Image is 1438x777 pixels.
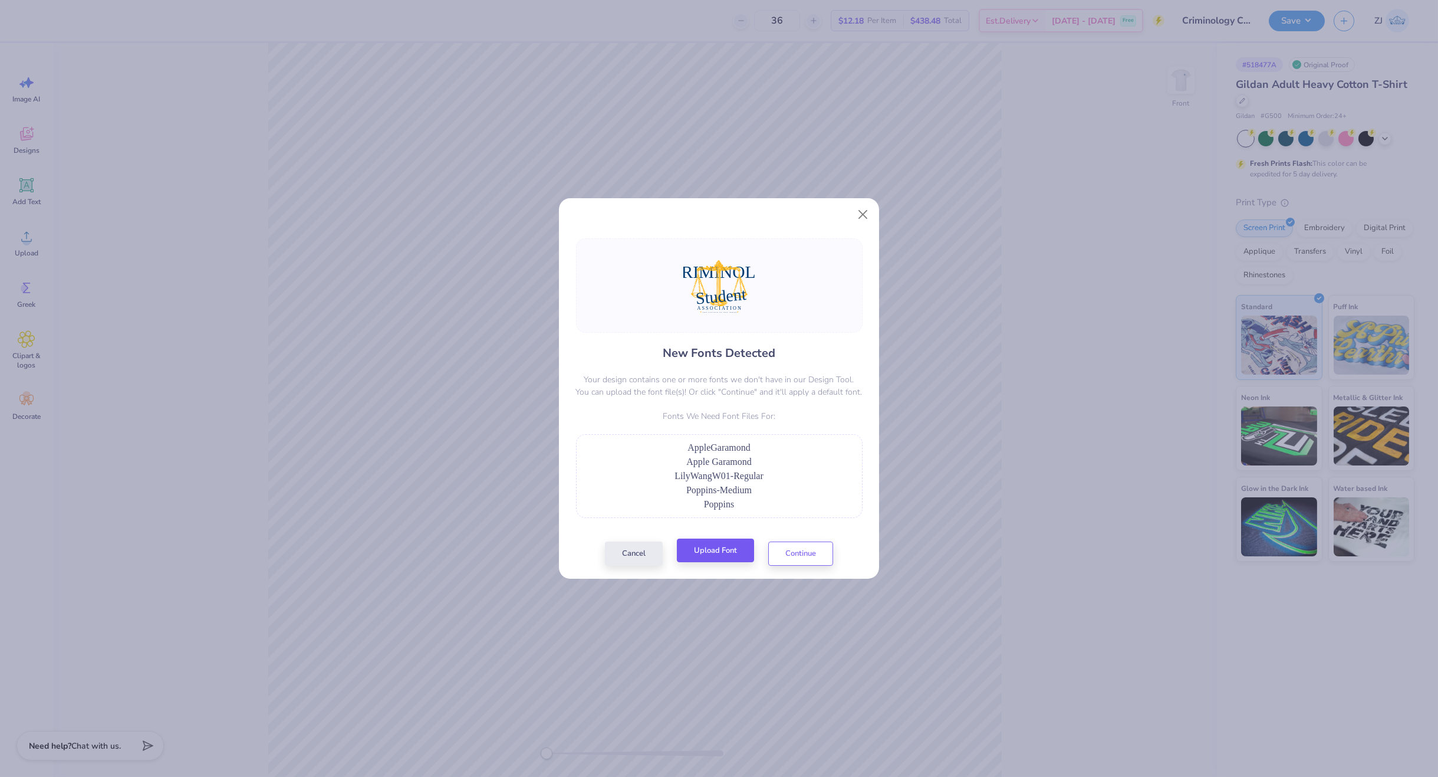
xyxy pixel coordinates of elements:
button: Close [852,204,874,226]
button: Continue [768,542,833,566]
span: Poppins-Medium [686,485,752,495]
p: Fonts We Need Font Files For: [576,410,863,422]
button: Upload Font [677,539,754,563]
span: AppleGaramond [687,442,751,453]
button: Cancel [605,542,663,566]
p: Your design contains one or more fonts we don't have in our Design Tool. You can upload the font ... [576,373,863,398]
span: LilyWangW01-Regular [674,471,764,481]
span: Poppins [704,499,735,509]
span: Apple Garamond [686,457,752,467]
h4: New Fonts Detected [663,345,775,362]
